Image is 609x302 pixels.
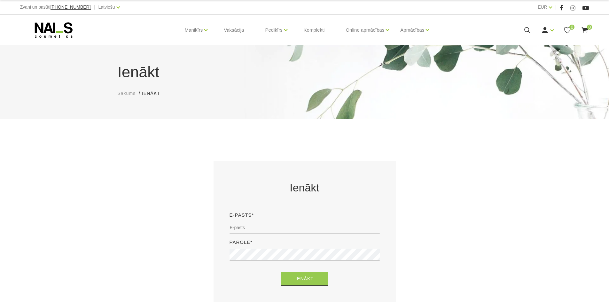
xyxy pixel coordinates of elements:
[230,211,254,219] label: E-pasts*
[118,91,136,96] span: Sākums
[230,221,380,234] input: E-pasts
[20,3,91,11] div: Zvani un pasūti
[219,15,249,45] a: Vaksācija
[142,90,166,97] li: Ienākt
[98,3,115,11] a: Latviešu
[569,25,574,30] span: 0
[94,3,95,11] span: |
[230,180,380,195] h2: Ienākt
[538,3,547,11] a: EUR
[555,3,557,11] span: |
[581,26,589,34] a: 0
[51,5,91,10] a: [PHONE_NUMBER]
[185,17,203,43] a: Manikīrs
[281,272,328,286] button: Ienākt
[51,4,91,10] span: [PHONE_NUMBER]
[346,17,384,43] a: Online apmācības
[118,61,492,84] h1: Ienākt
[400,17,424,43] a: Apmācības
[299,15,330,45] a: Komplekti
[265,17,282,43] a: Pedikīrs
[587,25,592,30] span: 0
[230,238,253,246] label: Parole*
[563,26,571,34] a: 0
[118,90,136,97] a: Sākums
